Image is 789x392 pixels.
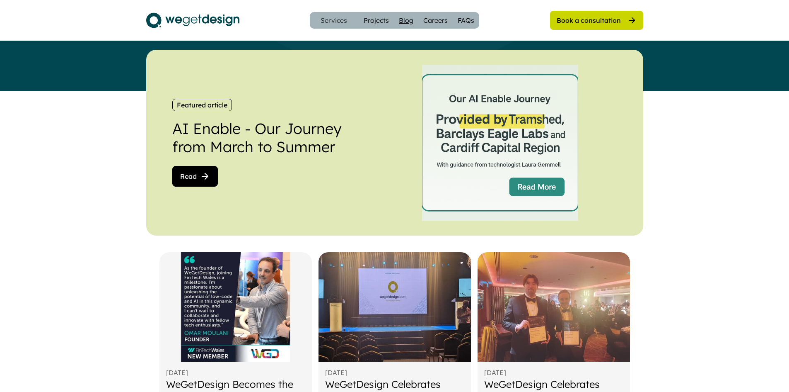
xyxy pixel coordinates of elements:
[172,99,232,111] button: Featured article
[318,252,471,362] img: 1725884614300.jpg
[484,368,506,377] div: [DATE]
[166,368,188,377] div: [DATE]
[458,15,474,25] a: FAQs
[478,252,630,362] img: 1711459922292.jpg
[172,166,218,187] button: Read
[317,17,350,24] div: Services
[557,16,621,25] div: Book a consultation
[364,15,389,25] a: Projects
[325,368,347,377] div: [DATE]
[159,252,312,362] img: Fintech%20Wales%20WeGetDesign%20%281168%20x%20517%20px%29.png
[172,119,367,155] div: AI Enable - Our Journey from March to Summer
[423,15,448,25] a: Careers
[180,173,197,180] span: Read
[384,65,617,221] img: c13c6554-9095-4a5a-af24-bfa0b8f59e58.png
[146,10,239,31] img: logo.svg
[399,15,413,25] a: Blog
